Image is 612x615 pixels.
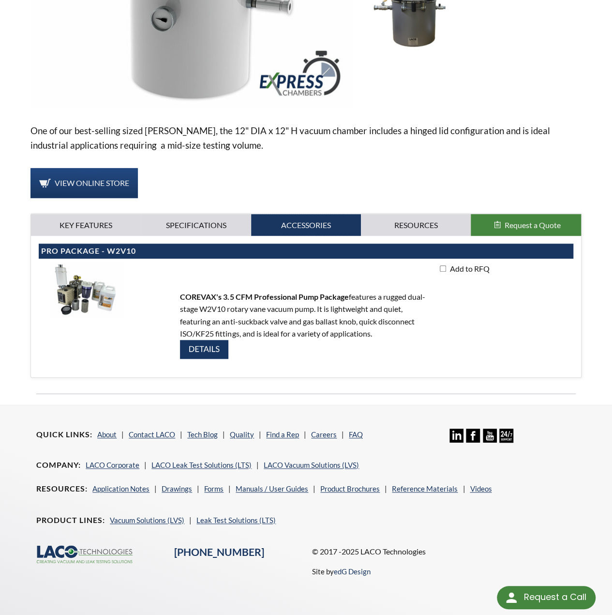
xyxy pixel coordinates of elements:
h4: Pro Package - W2V10 [41,246,571,256]
a: [PHONE_NUMBER] [174,546,264,558]
a: About [97,430,117,439]
a: Forms [204,484,224,493]
a: FAQ [349,430,363,439]
button: Request a Quote [471,214,581,236]
a: Accessories [251,214,361,236]
span: Request a Quote [505,220,561,230]
a: Leak Test Solutions (LTS) [196,516,276,524]
p: © 2017 -2025 LACO Technologies [312,545,576,558]
a: Specifications [141,214,251,236]
a: LACO Leak Test Solutions (LTS) [151,461,252,469]
span: Add to RFQ [448,264,490,273]
img: PPW2V10.jpg [39,262,135,317]
img: Details-button.jpg [180,340,228,359]
a: Application Notes [92,484,149,493]
p: Site by [312,566,371,577]
a: Drawings [162,484,192,493]
h4: Quick Links [36,430,92,440]
img: 24/7 Support Icon [499,429,513,443]
a: Videos [470,484,492,493]
h4: Product Lines [36,515,105,525]
strong: COREVAX's 3.5 CFM Professional Pump Package [180,292,348,301]
p: One of our best-selling sized [PERSON_NAME], the 12" DIA x 12" H vacuum chamber includes a hinged... [30,123,582,153]
a: Reference Materials [392,484,458,493]
a: LACO Corporate [86,461,139,469]
p: features a rugged dual-stage W2V10 rotary vane vacuum pump. It is lightweight and quiet, featurin... [180,291,432,362]
h4: Company [36,460,81,470]
a: Tech Blog [187,430,218,439]
img: round button [504,590,519,605]
div: Request a Call [523,586,586,608]
span: View Online Store [55,178,129,187]
h4: Resources [36,484,88,494]
a: Resources [361,214,471,236]
a: 24/7 Support [499,435,513,444]
a: Product Brochures [320,484,380,493]
div: Request a Call [497,586,596,609]
a: Key Features [31,214,141,236]
a: View Online Store [30,168,138,198]
a: Quality [230,430,254,439]
a: LACO Vacuum Solutions (LVS) [264,461,359,469]
a: Manuals / User Guides [236,484,308,493]
input: Add to RFQ [440,265,446,272]
a: Vacuum Solutions (LVS) [110,516,184,524]
a: edG Design [334,567,371,576]
a: Careers [311,430,337,439]
a: Find a Rep [266,430,299,439]
a: Contact LACO [129,430,175,439]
